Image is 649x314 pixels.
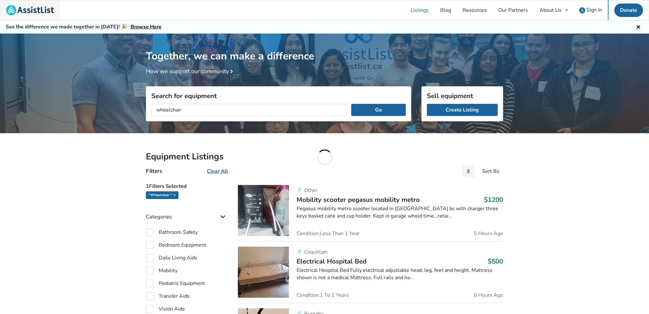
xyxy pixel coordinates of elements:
[488,257,503,265] h3: $500
[474,293,503,298] span: 6 Hours Ago
[614,4,643,17] a: Donate
[146,67,235,75] a: How we support our community
[427,92,498,100] h3: Sell equipment
[484,195,503,204] h3: $1200
[146,151,503,162] h2: Equipment Listings
[146,241,206,249] label: Bedroom Equipment
[351,104,406,116] button: Go
[6,5,54,15] img: assistlist-logo
[146,254,197,262] label: Daily Living Aids
[427,104,498,116] a: Create Listing
[238,241,503,303] a: bedroom equipment-electrical hospital bedCoquitlamElectrical Hospital Bed$500Electrical Hospital ...
[146,180,228,191] h5: 1 Filters Selected
[146,292,190,300] label: Transfer Aids
[146,280,205,287] label: Pediatric Equipment
[6,24,162,30] h5: See the difference we made together in [DATE]! 🎉
[586,6,602,13] span: Sign In
[146,305,185,313] label: Vision Aids
[151,104,346,116] input: I am looking for...
[238,185,503,241] a: mobility-mobility scooter pegasus mobility metroOtherMobility scooter pegasus mobility metro$1200...
[146,167,162,175] h4: Filters
[482,169,499,174] div: Sort By
[304,187,317,194] span: Other
[146,201,228,223] div: Categories
[579,7,585,13] img: user icon
[297,257,366,266] span: Electrical Hospital Bed
[493,0,534,20] a: Our Partners
[474,231,503,236] span: 5 Hours Ago
[297,267,503,281] div: Electrical Hospital Bed Fully electrical adjustable head, leg, feet and height. Mattress shown is...
[540,8,562,13] div: About Us
[146,267,177,274] label: Mobility
[457,0,493,20] a: Resources
[573,0,608,20] a: user icon Sign In
[434,0,457,20] a: Blog
[405,0,434,20] a: Listings
[297,231,359,236] span: Condition: Less Than 1 Year
[131,23,162,30] a: Browse Here
[146,191,178,199] div: "wheelchair "
[238,185,289,236] img: mobility-mobility scooter pegasus mobility metro
[207,168,228,175] u: Clear All
[151,92,406,100] h3: Search for equipment
[146,228,198,236] label: Bathroom Safety
[297,205,503,220] div: Pegasus mobility metro scooter located in [GEOGRAPHIC_DATA] bc with charger three keys basket can...
[297,293,349,298] span: Condition: 1 To 2 Years
[146,34,503,63] h1: Together, we can make a difference
[238,247,289,298] img: bedroom equipment-electrical hospital bed
[304,249,328,256] span: Coquitlam
[297,195,420,204] span: Mobility scooter pegasus mobility metro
